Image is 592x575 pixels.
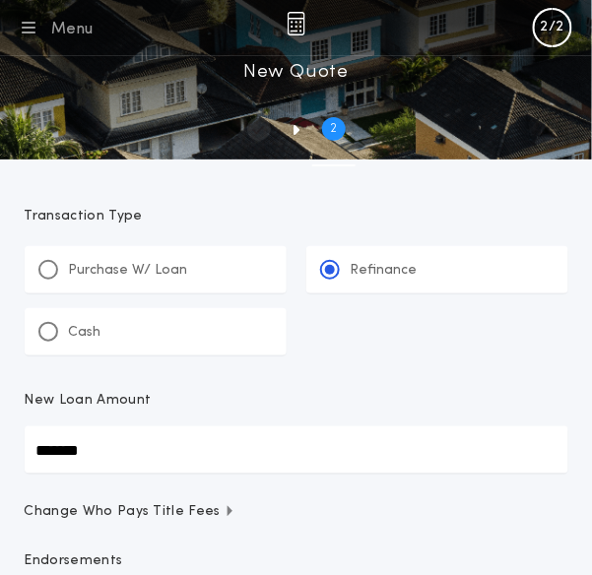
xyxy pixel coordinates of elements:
[51,18,94,41] div: Menu
[25,207,568,226] p: Transaction Type
[25,426,568,474] input: New Loan Amount
[25,391,152,411] p: New Loan Amount
[16,14,94,41] button: Menu
[351,261,418,281] p: Refinance
[25,552,568,572] p: Endorsements
[243,56,348,88] h1: New Quote
[69,323,101,343] p: Cash
[25,503,236,523] span: Change Who Pays Title Fees
[330,121,337,137] h2: 2
[69,261,188,281] p: Purchase W/ Loan
[287,12,305,35] img: img
[25,503,568,523] button: Change Who Pays Title Fees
